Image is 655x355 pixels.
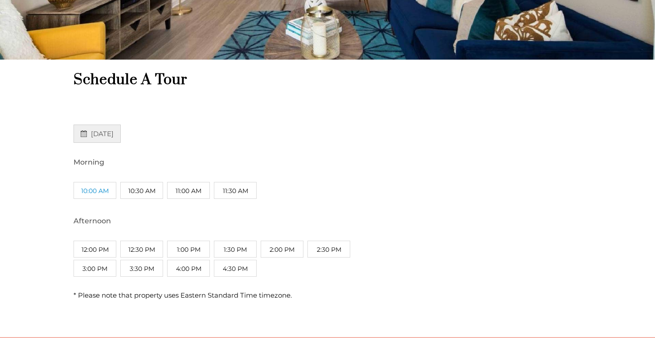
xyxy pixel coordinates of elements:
[214,182,257,199] label: 11:30 AM
[167,182,210,199] label: 11:00 AM
[74,260,116,277] label: 3:00 PM
[91,129,114,138] span: [DATE]
[120,260,163,277] label: 3:30 PM
[214,241,257,258] label: 1:30 PM
[74,230,363,281] div: Afternoon
[74,182,116,199] label: 10:00 AM
[74,172,363,203] div: Morning
[74,212,363,230] a: Afternoon
[74,290,363,301] p: * Please note that property uses Eastern Standard Time timezone.
[74,153,363,172] a: Morning
[167,241,210,258] label: 1:00 PM
[74,71,581,89] h1: Schedule a Tour
[120,241,163,258] label: 12:30 PM
[214,260,257,277] label: 4:30 PM
[261,241,303,258] label: 2:00 PM
[307,241,350,258] label: 2:30 PM
[120,182,163,199] label: 10:30 AM
[74,241,116,258] label: 12:00 PM
[167,260,210,277] label: 4:00 PM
